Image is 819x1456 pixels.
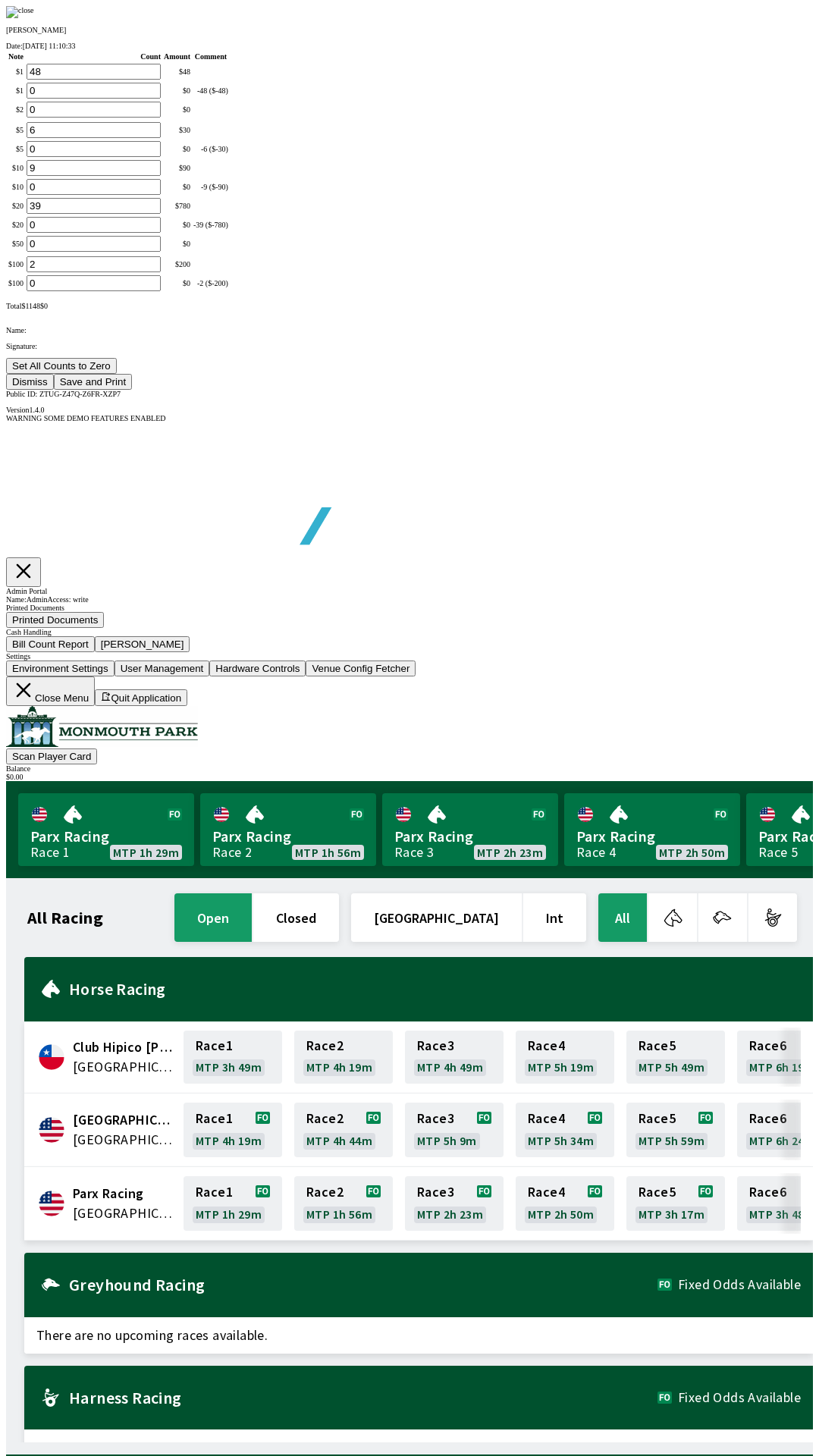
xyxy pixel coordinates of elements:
div: -2 ($-200) [193,279,228,287]
td: $ 50 [8,235,24,253]
button: [PERSON_NAME] [95,636,190,652]
div: $ 0 [164,279,190,287]
span: Race 1 [196,1186,233,1198]
span: Race 1 [196,1112,233,1125]
div: $ 90 [164,164,190,172]
a: Parx RacingRace 2MTP 1h 56m [200,793,376,866]
div: -39 ($-780) [193,221,228,229]
div: Name: Admin Access: write [6,595,813,604]
div: Race 2 [212,846,252,858]
span: Race 3 [417,1040,454,1052]
span: $ 1148 [21,302,40,310]
td: $ 2 [8,101,24,118]
span: MTP 2h 50m [528,1208,594,1220]
button: open [174,893,252,942]
button: Scan Player Card [6,748,97,764]
span: Race 6 [749,1112,786,1125]
button: [GEOGRAPHIC_DATA] [351,893,522,942]
div: Public ID: [6,390,813,398]
td: $ 5 [8,140,24,158]
span: MTP 3h 48m [749,1208,815,1220]
div: $ 0 [164,86,190,95]
td: $ 100 [8,256,24,273]
a: Race4MTP 5h 34m [516,1103,614,1157]
span: MTP 6h 24m [749,1134,815,1147]
span: Race 5 [639,1186,676,1198]
div: Version 1.4.0 [6,406,813,414]
span: Race 4 [528,1186,565,1198]
span: Fixed Odds Available [678,1392,801,1404]
div: $ 200 [164,260,190,268]
span: United States [73,1130,174,1150]
span: MTP 5h 59m [639,1134,704,1147]
span: Fixed Odds Available [678,1279,801,1291]
span: MTP 1h 29m [196,1208,262,1220]
span: Race 4 [528,1040,565,1052]
a: Race1MTP 4h 19m [184,1103,282,1157]
a: Race3MTP 2h 23m [405,1176,504,1231]
div: WARNING SOME DEMO FEATURES ENABLED [6,414,813,422]
a: Race5MTP 3h 17m [626,1176,725,1231]
button: Bill Count Report [6,636,95,652]
span: MTP 4h 49m [417,1061,483,1073]
span: MTP 5h 49m [639,1061,704,1073]
div: Admin Portal [6,587,813,595]
a: Parx RacingRace 1MTP 1h 29m [18,793,194,866]
span: Race 3 [417,1112,454,1125]
span: Race 6 [749,1040,786,1052]
td: $ 1 [8,63,24,80]
span: MTP 5h 34m [528,1134,594,1147]
h2: Harness Racing [69,1392,657,1404]
span: [DATE] 11:10:33 [23,42,76,50]
a: Race4MTP 2h 50m [516,1176,614,1231]
button: Hardware Controls [209,661,306,676]
td: $ 20 [8,197,24,215]
span: MTP 1h 29m [113,846,179,858]
span: Race 3 [417,1186,454,1198]
span: Parx Racing [73,1184,174,1203]
a: Race5MTP 5h 49m [626,1031,725,1084]
a: Race2MTP 1h 56m [294,1176,393,1231]
button: Dismiss [6,374,54,390]
td: $ 100 [8,275,24,292]
div: $ 48 [164,67,190,76]
div: $ 780 [164,202,190,210]
span: Race 2 [306,1112,344,1125]
a: Race2MTP 4h 44m [294,1103,393,1157]
div: $ 0.00 [6,773,813,781]
th: Comment [193,52,229,61]
button: User Management [115,661,210,676]
span: MTP 4h 44m [306,1134,372,1147]
span: MTP 1h 56m [295,846,361,858]
button: Save and Print [54,374,132,390]
a: Parx RacingRace 4MTP 2h 50m [564,793,740,866]
div: $ 0 [164,145,190,153]
span: MTP 6h 19m [749,1061,815,1073]
a: Parx RacingRace 3MTP 2h 23m [382,793,558,866]
span: There are no upcoming races available. [24,1317,813,1354]
a: Race2MTP 4h 19m [294,1031,393,1084]
span: MTP 3h 17m [639,1208,704,1220]
span: MTP 4h 19m [306,1061,372,1073]
h2: Greyhound Racing [69,1279,657,1291]
a: Race4MTP 5h 19m [516,1031,614,1084]
span: Fairmount Park [73,1110,174,1130]
span: Race 5 [639,1040,676,1052]
span: MTP 3h 49m [196,1061,262,1073]
p: Signature: [6,342,813,350]
button: Quit Application [95,689,187,706]
button: Venue Config Fetcher [306,661,416,676]
span: MTP 4h 19m [196,1134,262,1147]
button: Environment Settings [6,661,115,676]
div: Race 3 [394,846,434,858]
div: Race 1 [30,846,70,858]
img: close [6,6,34,18]
div: $ 0 [164,105,190,114]
button: Set All Counts to Zero [6,358,117,374]
span: MTP 2h 23m [417,1208,483,1220]
span: MTP 2h 23m [477,846,543,858]
span: Race 6 [749,1186,786,1198]
p: [PERSON_NAME] [6,26,813,34]
div: -6 ($-30) [193,145,228,153]
h2: Horse Racing [69,983,801,995]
